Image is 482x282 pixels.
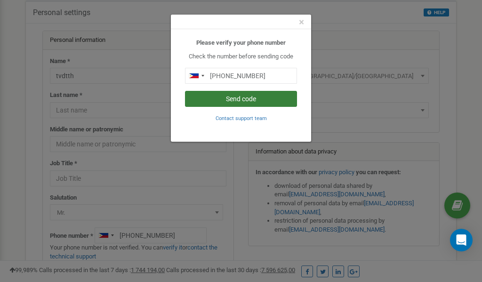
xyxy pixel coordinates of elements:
[185,91,297,107] button: Send code
[216,114,267,121] a: Contact support team
[196,39,286,46] b: Please verify your phone number
[185,68,207,83] div: Telephone country code
[185,68,297,84] input: 0905 123 4567
[216,115,267,121] small: Contact support team
[299,16,304,28] span: ×
[185,52,297,61] p: Check the number before sending code
[299,17,304,27] button: Close
[450,229,473,251] div: Open Intercom Messenger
